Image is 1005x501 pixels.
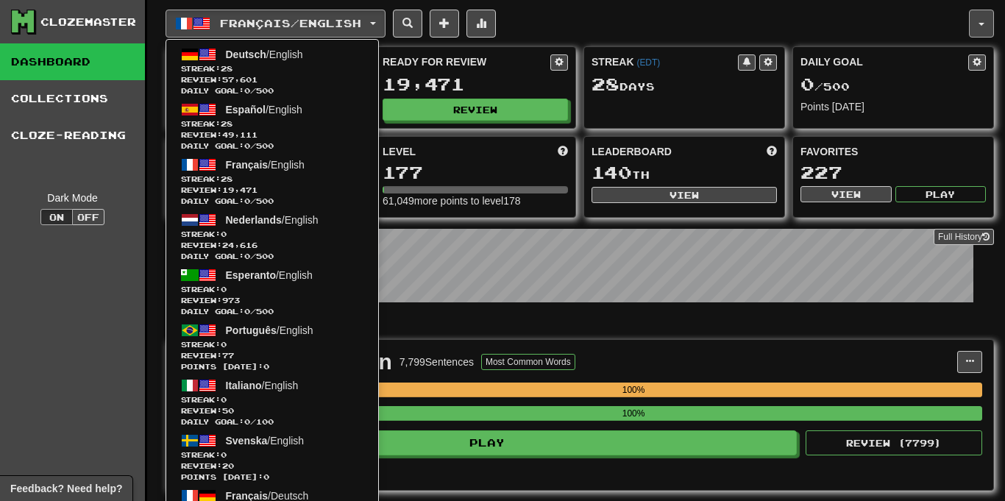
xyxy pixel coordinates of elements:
[181,450,363,461] span: Streak:
[181,472,363,483] span: Points [DATE]: 0
[592,187,777,203] button: View
[226,49,266,60] span: Deutsch
[11,191,134,205] div: Dark Mode
[166,430,378,485] a: Svenska/EnglishStreak:0 Review:20Points [DATE]:0
[383,163,568,182] div: 177
[383,54,550,69] div: Ready for Review
[181,306,363,317] span: Daily Goal: / 500
[220,17,361,29] span: Français / English
[226,435,268,447] span: Svenska
[430,10,459,38] button: Add sentence to collection
[226,214,319,226] span: / English
[895,186,987,202] button: Play
[226,380,299,391] span: / English
[399,355,474,369] div: 7,799 Sentences
[226,214,282,226] span: Nederlands
[166,209,378,264] a: Nederlands/EnglishStreak:0 Review:24,616Daily Goal:0/500
[221,450,227,459] span: 0
[383,75,568,93] div: 19,471
[244,307,250,316] span: 0
[166,99,378,154] a: Español/EnglishStreak:28 Review:49,111Daily Goal:0/500
[40,15,136,29] div: Clozemaster
[244,252,250,260] span: 0
[592,75,777,94] div: Day s
[592,162,632,182] span: 140
[244,196,250,205] span: 0
[636,57,660,68] a: (EDT)
[166,317,994,332] p: In Progress
[181,185,363,196] span: Review: 19,471
[226,269,313,281] span: / English
[181,63,363,74] span: Streak:
[221,340,227,349] span: 0
[166,43,378,99] a: Deutsch/EnglishStreak:28 Review:57,601Daily Goal:0/500
[592,144,672,159] span: Leaderboard
[221,64,232,73] span: 28
[181,284,363,295] span: Streak:
[800,80,850,93] span: / 500
[181,461,363,472] span: Review: 20
[221,119,232,128] span: 28
[166,154,378,209] a: Français/EnglishStreak:28 Review:19,471Daily Goal:0/500
[226,324,277,336] span: Português
[481,354,575,370] button: Most Common Words
[806,430,982,455] button: Review (7799)
[592,54,738,69] div: Streak
[285,406,982,421] div: 100%
[181,361,363,372] span: Points [DATE]: 0
[226,49,303,60] span: / English
[226,269,276,281] span: Esperanto
[181,350,363,361] span: Review: 77
[383,193,568,208] div: 61,049 more points to level 178
[10,481,122,496] span: Open feedback widget
[244,141,250,150] span: 0
[226,104,266,116] span: Español
[181,394,363,405] span: Streak:
[393,10,422,38] button: Search sentences
[181,129,363,141] span: Review: 49,111
[166,264,378,319] a: Esperanto/EnglishStreak:0 Review:973Daily Goal:0/500
[226,380,262,391] span: Italiano
[466,10,496,38] button: More stats
[383,144,416,159] span: Level
[226,159,305,171] span: / English
[181,295,363,306] span: Review: 973
[558,144,568,159] span: Score more points to level up
[181,118,363,129] span: Streak:
[181,339,363,350] span: Streak:
[244,86,250,95] span: 0
[40,209,73,225] button: On
[181,141,363,152] span: Daily Goal: / 500
[166,10,386,38] button: Français/English
[800,74,814,94] span: 0
[181,229,363,240] span: Streak:
[181,405,363,416] span: Review: 50
[181,174,363,185] span: Streak:
[934,229,994,245] a: Full History
[800,99,986,114] div: Points [DATE]
[221,395,227,404] span: 0
[181,240,363,251] span: Review: 24,616
[800,54,968,71] div: Daily Goal
[800,163,986,182] div: 227
[226,159,269,171] span: Français
[383,99,568,121] button: Review
[72,209,104,225] button: Off
[181,74,363,85] span: Review: 57,601
[221,285,227,294] span: 0
[181,251,363,262] span: Daily Goal: / 500
[226,104,302,116] span: / English
[181,196,363,207] span: Daily Goal: / 500
[181,85,363,96] span: Daily Goal: / 500
[166,319,378,374] a: Português/EnglishStreak:0 Review:77Points [DATE]:0
[226,324,313,336] span: / English
[285,383,982,397] div: 100%
[244,417,250,426] span: 0
[800,144,986,159] div: Favorites
[166,374,378,430] a: Italiano/EnglishStreak:0 Review:50Daily Goal:0/100
[592,74,619,94] span: 28
[221,174,232,183] span: 28
[800,186,892,202] button: View
[767,144,777,159] span: This week in points, UTC
[226,435,305,447] span: / English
